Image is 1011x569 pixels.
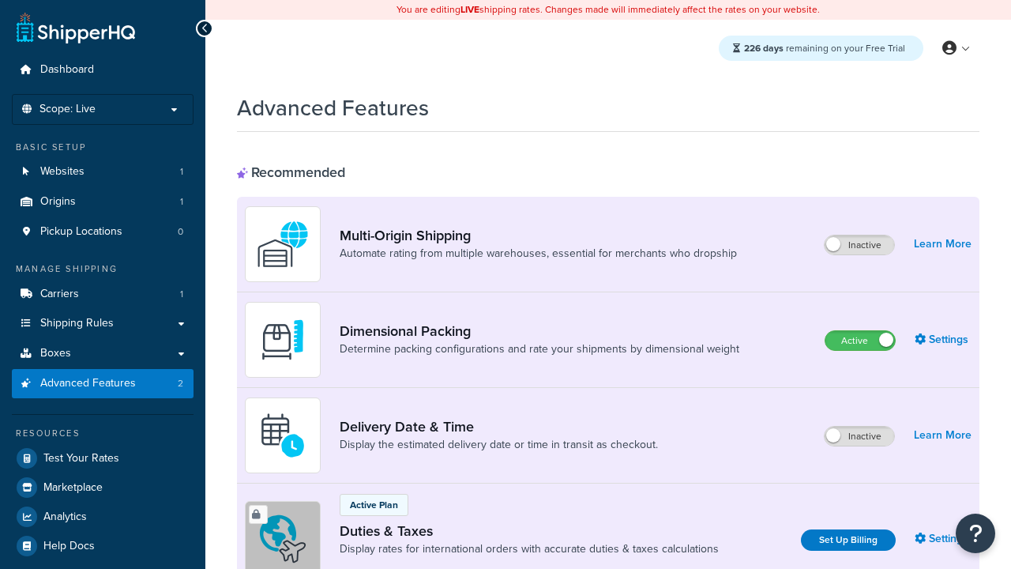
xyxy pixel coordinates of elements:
div: Manage Shipping [12,262,194,276]
a: Help Docs [12,532,194,560]
a: Display rates for international orders with accurate duties & taxes calculations [340,541,719,557]
a: Duties & Taxes [340,522,719,540]
div: Resources [12,427,194,440]
a: Test Your Rates [12,444,194,473]
img: gfkeb5ejjkALwAAAABJRU5ErkJggg== [255,408,310,463]
button: Open Resource Center [956,514,995,553]
a: Determine packing configurations and rate your shipments by dimensional weight [340,341,739,357]
span: Marketplace [43,481,103,495]
div: Basic Setup [12,141,194,154]
a: Settings [915,528,972,550]
span: Help Docs [43,540,95,553]
a: Pickup Locations0 [12,217,194,247]
span: Analytics [43,511,87,524]
label: Inactive [825,236,894,254]
a: Shipping Rules [12,309,194,338]
span: Dashboard [40,63,94,77]
a: Boxes [12,339,194,368]
span: 1 [180,165,183,179]
a: Automate rating from multiple warehouses, essential for merchants who dropship [340,246,737,262]
a: Multi-Origin Shipping [340,227,737,244]
a: Carriers1 [12,280,194,309]
span: 2 [178,377,183,390]
a: Analytics [12,503,194,531]
a: Dimensional Packing [340,322,739,340]
p: Active Plan [350,498,398,512]
a: Delivery Date & Time [340,418,658,435]
a: Dashboard [12,55,194,85]
span: Scope: Live [39,103,96,116]
span: Websites [40,165,85,179]
span: Carriers [40,288,79,301]
span: remaining on your Free Trial [744,41,905,55]
a: Settings [915,329,972,351]
li: Pickup Locations [12,217,194,247]
li: Carriers [12,280,194,309]
span: Origins [40,195,76,209]
label: Inactive [825,427,894,446]
a: Learn More [914,424,972,447]
div: Recommended [237,164,345,181]
a: Display the estimated delivery date or time in transit as checkout. [340,437,658,453]
span: Shipping Rules [40,317,114,330]
label: Active [825,331,895,350]
img: DTVBYsAAAAAASUVORK5CYII= [255,312,310,367]
a: Marketplace [12,473,194,502]
h1: Advanced Features [237,92,429,123]
img: WatD5o0RtDAAAAAElFTkSuQmCC [255,217,310,272]
a: Origins1 [12,187,194,217]
a: Set Up Billing [801,529,896,551]
span: Boxes [40,347,71,360]
b: LIVE [460,2,479,17]
span: Test Your Rates [43,452,119,465]
span: 1 [180,288,183,301]
li: Advanced Features [12,369,194,398]
a: Websites1 [12,157,194,187]
span: Pickup Locations [40,225,122,239]
a: Advanced Features2 [12,369,194,398]
span: 1 [180,195,183,209]
span: Advanced Features [40,377,136,390]
span: 0 [178,225,183,239]
strong: 226 days [744,41,784,55]
li: Websites [12,157,194,187]
li: Origins [12,187,194,217]
a: Learn More [914,233,972,255]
